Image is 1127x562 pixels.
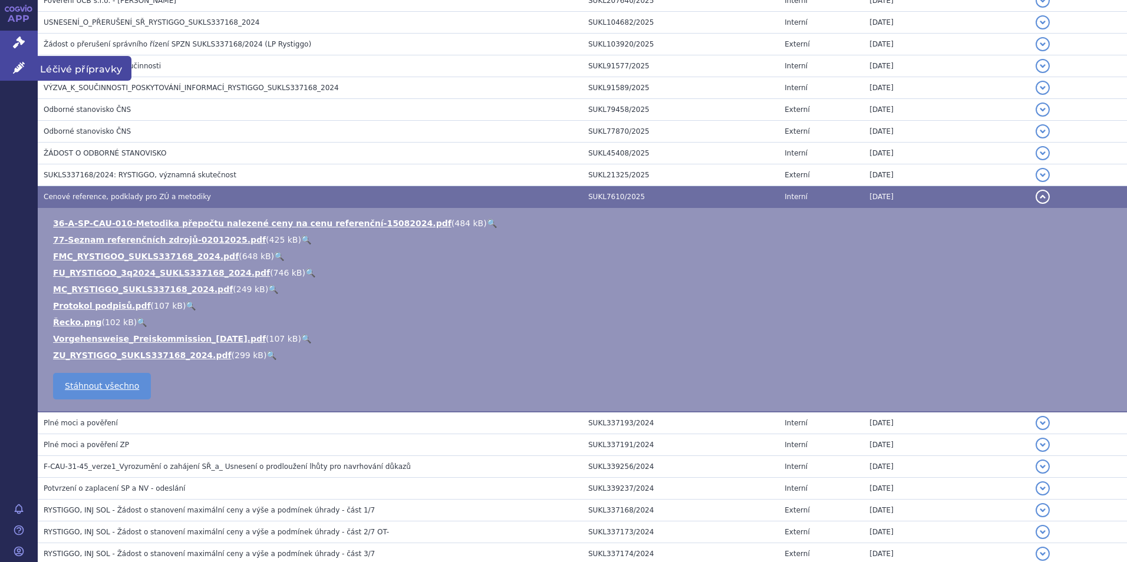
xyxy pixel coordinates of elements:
td: [DATE] [864,55,1029,77]
span: 107 kB [269,334,298,343]
td: [DATE] [864,478,1029,500]
li: ( ) [53,283,1115,295]
a: Protokol podpisů.pdf [53,301,151,310]
button: detail [1036,146,1050,160]
td: [DATE] [864,412,1029,434]
span: Externí [785,127,809,135]
span: ŽÁDOST O ODBORNÉ STANOVISKO [44,149,166,157]
span: Žádost o přerušení správního řízení SPZN SUKLS337168/2024 (LP Rystiggo) [44,40,311,48]
span: RYSTIGGO, INJ SOL - Žádost o stanovení maximální ceny a výše a podmínek úhrady - část 3/7 [44,550,375,558]
a: Stáhnout všechno [53,373,151,399]
button: detail [1036,503,1050,517]
td: SUKL339237/2024 [582,478,779,500]
td: SUKL104682/2025 [582,12,779,34]
button: detail [1036,124,1050,138]
a: Vorgehensweise_Preiskommission_[DATE].pdf [53,334,266,343]
span: USNESENÍ_O_PŘERUŠENÍ_SŘ_RYSTIGGO_SUKLS337168_2024 [44,18,259,27]
li: ( ) [53,333,1115,345]
span: 249 kB [236,285,265,294]
td: [DATE] [864,434,1029,456]
a: 🔍 [137,318,147,327]
a: 🔍 [266,351,276,360]
span: Potvrzení o zaplacení SP a NV - odeslání [44,484,185,492]
span: Interní [785,441,808,449]
span: Plné moci a pověření ZP [44,441,129,449]
td: SUKL337168/2024 [582,500,779,521]
span: SUKLS337168/2024: RYSTIGGO, významná skutečnost [44,171,236,179]
button: detail [1036,525,1050,539]
a: ZU_RYSTIGGO_SUKLS337168_2024.pdf [53,351,232,360]
span: VÝZVA_K_SOUČINNOSTI_POSKYTOVÁNÍ_INFORMACÍ_RYSTIGGO_SUKLS337168_2024 [44,84,339,92]
td: SUKL339256/2024 [582,456,779,478]
span: Odborné stanovisko ČNS [44,105,131,114]
button: detail [1036,438,1050,452]
li: ( ) [53,300,1115,312]
td: SUKL21325/2025 [582,164,779,186]
td: [DATE] [864,34,1029,55]
a: MC_RYSTIGGO_SUKLS337168_2024.pdf [53,285,233,294]
a: 77-Seznam referenčních zdrojů-02012025.pdf [53,235,266,244]
span: 425 kB [269,235,298,244]
button: detail [1036,416,1050,430]
td: SUKL337173/2024 [582,521,779,543]
span: F-CAU-31-45_verze1_Vyrozumění o zahájení SŘ_a_ Usnesení o prodloužení lhůty pro navrhování důkazů [44,462,411,471]
a: 🔍 [274,252,284,261]
span: Cenové reference, podklady pro ZÚ a metodiky [44,193,211,201]
span: 648 kB [242,252,271,261]
button: detail [1036,59,1050,73]
td: SUKL77870/2025 [582,121,779,143]
a: 🔍 [186,301,196,310]
button: detail [1036,190,1050,204]
a: 🔍 [301,334,311,343]
a: 🔍 [487,219,497,228]
td: SUKL79458/2025 [582,99,779,121]
span: 746 kB [273,268,302,277]
li: ( ) [53,316,1115,328]
td: [DATE] [864,77,1029,99]
td: [DATE] [864,99,1029,121]
button: detail [1036,103,1050,117]
td: SUKL91577/2025 [582,55,779,77]
span: Interní [785,84,808,92]
span: 102 kB [105,318,134,327]
td: [DATE] [864,12,1029,34]
li: ( ) [53,250,1115,262]
span: Externí [785,506,809,514]
td: SUKL91589/2025 [582,77,779,99]
a: 🔍 [268,285,278,294]
button: detail [1036,459,1050,474]
span: RYSTIGGO, INJ SOL - Žádost o stanovení maximální ceny a výše a podmínek úhrady - část 2/7 OT- [44,528,389,536]
td: SUKL7610/2025 [582,186,779,208]
a: FU_RYSTIGOO_3q2024_SUKLS337168_2024.pdf [53,268,270,277]
span: 299 kB [235,351,263,360]
td: SUKL103920/2025 [582,34,779,55]
li: ( ) [53,349,1115,361]
td: SUKL337193/2024 [582,412,779,434]
span: Interní [785,62,808,70]
td: [DATE] [864,164,1029,186]
li: ( ) [53,234,1115,246]
span: Externí [785,171,809,179]
span: Interní [785,193,808,201]
span: Externí [785,105,809,114]
td: [DATE] [864,521,1029,543]
span: 484 kB [454,219,483,228]
span: Externí [785,40,809,48]
a: 36-A-SP-CAU-010-Metodika přepočtu nalezené ceny na cenu referenční-15082024.pdf [53,219,452,228]
button: detail [1036,37,1050,51]
li: ( ) [53,267,1115,279]
span: Interní [785,149,808,157]
td: [DATE] [864,456,1029,478]
span: Externí [785,550,809,558]
span: Interní [785,18,808,27]
li: ( ) [53,217,1115,229]
td: [DATE] [864,186,1029,208]
span: Interní [785,419,808,427]
button: detail [1036,81,1050,95]
span: Plné moci a pověření [44,419,118,427]
td: SUKL45408/2025 [582,143,779,164]
button: detail [1036,15,1050,29]
span: Externí [785,528,809,536]
button: detail [1036,547,1050,561]
span: Léčivé přípravky [38,56,131,81]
